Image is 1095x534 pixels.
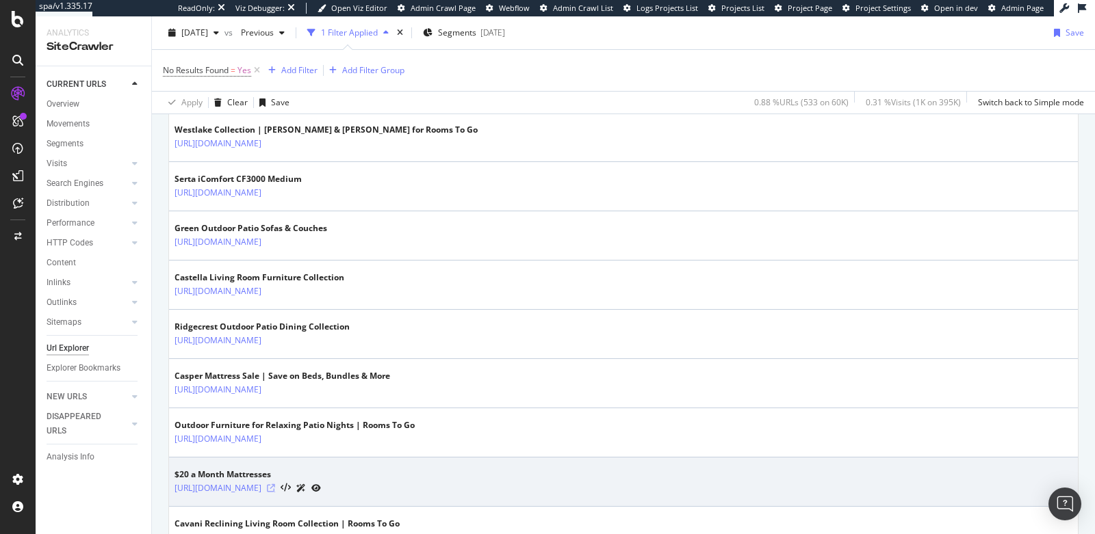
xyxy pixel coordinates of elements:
div: Performance [47,216,94,230]
a: Open Viz Editor [318,3,387,14]
a: [URL][DOMAIN_NAME] [175,235,261,249]
div: Apply [181,96,203,108]
span: vs [224,27,235,38]
button: [DATE] [163,22,224,44]
a: Movements [47,117,142,131]
a: [URL][DOMAIN_NAME] [175,334,261,347]
div: Segments [47,137,83,151]
span: = [231,64,235,76]
a: Performance [47,216,128,230]
a: Distribution [47,196,128,211]
span: Webflow [499,3,530,13]
a: Analysis Info [47,450,142,464]
span: Yes [237,61,251,80]
button: Switch back to Simple mode [972,92,1084,114]
div: 1 Filter Applied [321,27,378,38]
a: Outlinks [47,295,128,310]
div: Green Outdoor Patio Sofas & Couches [175,222,327,235]
button: Add Filter Group [324,62,404,79]
div: Movements [47,117,90,131]
a: AI Url Details [296,481,306,495]
div: ReadOnly: [178,3,215,14]
span: Projects List [721,3,764,13]
button: Save [254,92,289,114]
div: Ridgecrest Outdoor Patio Dining Collection [175,321,350,333]
div: Url Explorer [47,341,89,356]
button: Previous [235,22,290,44]
div: 0.88 % URLs ( 533 on 60K ) [754,96,849,108]
a: Overview [47,97,142,111]
a: [URL][DOMAIN_NAME] [175,284,261,298]
span: Previous [235,27,274,38]
span: Admin Crawl Page [411,3,476,13]
div: [DATE] [480,27,505,38]
a: [URL][DOMAIN_NAME] [175,481,261,495]
div: Distribution [47,196,90,211]
a: Logs Projects List [623,3,698,14]
button: View HTML Source [281,483,291,493]
a: Project Page [775,3,832,14]
div: Switch back to Simple mode [978,96,1084,108]
button: Segments[DATE] [417,22,511,44]
div: Casper Mattress Sale | Save on Beds, Bundles & More [175,370,390,382]
a: [URL][DOMAIN_NAME] [175,186,261,200]
div: Cavani Reclining Living Room Collection | Rooms To Go [175,518,400,530]
div: Save [271,96,289,108]
div: Search Engines [47,176,103,191]
div: Viz Debugger: [235,3,285,14]
div: 0.31 % Visits ( 1K on 395K ) [866,96,961,108]
a: HTTP Codes [47,236,128,250]
a: [URL][DOMAIN_NAME] [175,383,261,397]
a: Content [47,256,142,270]
a: Inlinks [47,276,128,290]
a: Visits [47,157,128,171]
div: NEW URLS [47,390,87,404]
div: CURRENT URLS [47,77,106,92]
span: Logs Projects List [636,3,698,13]
a: Project Settings [842,3,911,14]
div: HTTP Codes [47,236,93,250]
button: Add Filter [263,62,318,79]
a: Webflow [486,3,530,14]
div: Open Intercom Messenger [1048,488,1081,520]
a: Projects List [708,3,764,14]
button: Apply [163,92,203,114]
div: Content [47,256,76,270]
div: SiteCrawler [47,39,140,55]
span: Admin Page [1001,3,1044,13]
div: Inlinks [47,276,70,290]
a: [URL][DOMAIN_NAME] [175,432,261,446]
div: Explorer Bookmarks [47,361,120,375]
button: Clear [209,92,248,114]
span: Open in dev [934,3,978,13]
a: Url Explorer [47,341,142,356]
a: [URL][DOMAIN_NAME] [175,137,261,150]
span: Admin Crawl List [553,3,613,13]
div: Save [1066,27,1084,38]
a: Explorer Bookmarks [47,361,142,375]
div: Add Filter [281,64,318,76]
span: Segments [438,27,476,38]
a: Sitemaps [47,315,128,330]
div: Westlake Collection | [PERSON_NAME] & [PERSON_NAME] for Rooms To Go [175,124,478,136]
div: Analytics [47,27,140,39]
div: DISAPPEARED URLS [47,410,116,438]
button: Save [1048,22,1084,44]
div: $20 a Month Mattresses [175,468,321,481]
a: URL Inspection [311,481,321,495]
span: Project Settings [855,3,911,13]
div: Overview [47,97,79,111]
a: Segments [47,137,142,151]
div: Visits [47,157,67,171]
div: Sitemaps [47,315,81,330]
a: NEW URLS [47,390,128,404]
div: Outlinks [47,295,77,310]
a: Admin Crawl List [540,3,613,14]
span: No Results Found [163,64,229,76]
div: Outdoor Furniture for Relaxing Patio Nights | Rooms To Go [175,419,415,431]
a: Open in dev [921,3,978,14]
a: DISAPPEARED URLS [47,410,128,438]
div: Clear [227,96,248,108]
a: CURRENT URLS [47,77,128,92]
div: Serta iComfort CF3000 Medium [175,173,321,185]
